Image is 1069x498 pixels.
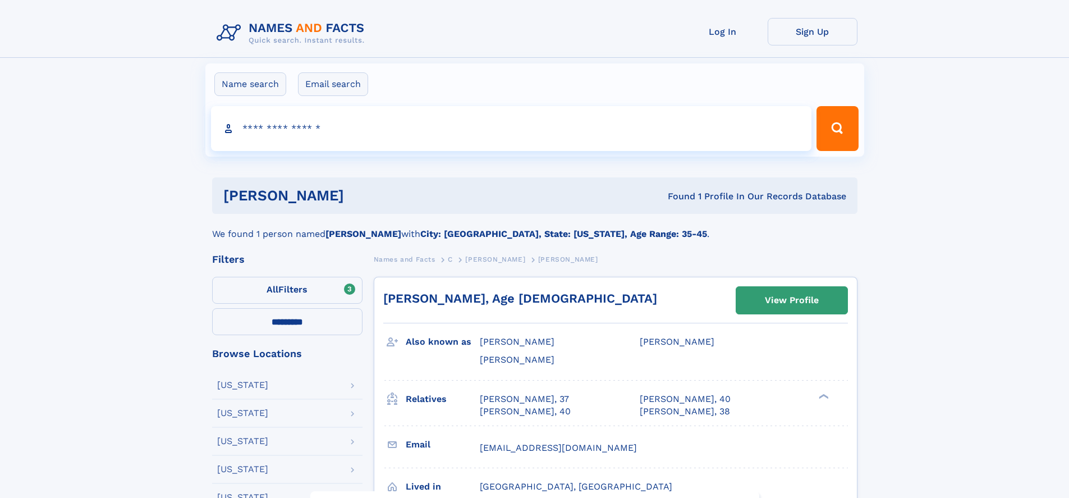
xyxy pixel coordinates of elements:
a: [PERSON_NAME], 40 [480,405,571,418]
span: [GEOGRAPHIC_DATA], [GEOGRAPHIC_DATA] [480,481,672,492]
a: [PERSON_NAME] [465,252,525,266]
span: [PERSON_NAME] [480,354,554,365]
a: [PERSON_NAME], Age [DEMOGRAPHIC_DATA] [383,291,657,305]
h3: Email [406,435,480,454]
span: [PERSON_NAME] [480,336,554,347]
div: Browse Locations [212,349,363,359]
a: View Profile [736,287,847,314]
div: Found 1 Profile In Our Records Database [506,190,846,203]
span: [EMAIL_ADDRESS][DOMAIN_NAME] [480,442,637,453]
b: [PERSON_NAME] [325,229,401,239]
span: C [448,255,453,263]
span: All [267,284,278,295]
h3: Relatives [406,390,480,409]
b: City: [GEOGRAPHIC_DATA], State: [US_STATE], Age Range: 35-45 [420,229,707,239]
span: [PERSON_NAME] [538,255,598,263]
a: C [448,252,453,266]
div: View Profile [765,287,819,313]
a: [PERSON_NAME], 37 [480,393,569,405]
span: [PERSON_NAME] [465,255,525,263]
div: Filters [212,254,363,264]
label: Email search [298,72,368,96]
a: [PERSON_NAME], 40 [640,393,731,405]
button: Search Button [816,106,858,151]
div: [US_STATE] [217,465,268,474]
h3: Lived in [406,477,480,496]
a: [PERSON_NAME], 38 [640,405,730,418]
a: Sign Up [768,18,857,45]
div: ❯ [816,392,829,400]
a: Log In [678,18,768,45]
h1: [PERSON_NAME] [223,189,506,203]
img: Logo Names and Facts [212,18,374,48]
span: [PERSON_NAME] [640,336,714,347]
a: Names and Facts [374,252,435,266]
div: We found 1 person named with . [212,214,857,241]
div: [US_STATE] [217,437,268,446]
label: Name search [214,72,286,96]
div: [US_STATE] [217,409,268,418]
label: Filters [212,277,363,304]
h3: Also known as [406,332,480,351]
input: search input [211,106,812,151]
div: [US_STATE] [217,381,268,390]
